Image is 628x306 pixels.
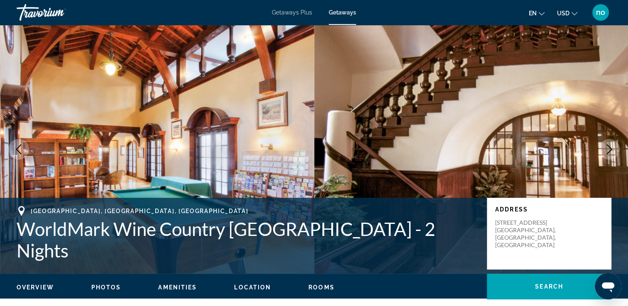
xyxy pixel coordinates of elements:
[557,10,569,17] span: USD
[487,274,611,299] button: Search
[308,284,335,291] button: Rooms
[495,219,562,249] p: [STREET_ADDRESS] [GEOGRAPHIC_DATA], [GEOGRAPHIC_DATA], [GEOGRAPHIC_DATA]
[31,208,248,214] span: [GEOGRAPHIC_DATA], [GEOGRAPHIC_DATA], [GEOGRAPHIC_DATA]
[329,9,356,16] a: Getaways
[596,8,605,17] span: no
[272,9,312,16] a: Getaways Plus
[529,7,545,19] button: Change language
[17,2,100,23] a: Travorium
[8,139,29,160] button: Previous image
[495,206,603,213] p: Address
[535,283,563,290] span: Search
[529,10,537,17] span: en
[91,284,121,291] button: Photos
[599,139,620,160] button: Next image
[557,7,577,19] button: Change currency
[158,284,197,291] button: Amenities
[234,284,271,291] button: Location
[595,273,621,299] iframe: Button to launch messaging window
[17,218,479,261] h1: WorldMark Wine Country [GEOGRAPHIC_DATA] - 2 Nights
[17,284,54,291] button: Overview
[590,4,611,21] button: User Menu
